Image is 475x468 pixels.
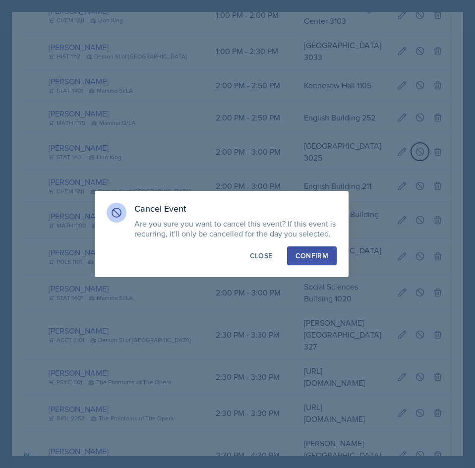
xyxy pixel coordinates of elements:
div: Close [250,251,273,261]
p: Are you sure you want to cancel this event? If this event is recurring, it'll only be cancelled f... [134,219,337,238]
button: Confirm [287,246,337,265]
h3: Cancel Event [134,203,337,215]
div: Confirm [296,251,328,261]
button: Close [241,246,281,265]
